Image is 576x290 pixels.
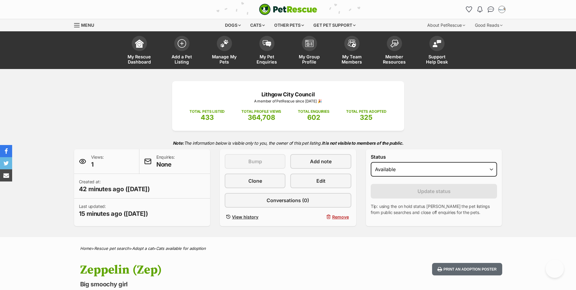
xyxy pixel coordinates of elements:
p: Last updated: [79,203,148,218]
div: > > > [65,246,511,251]
img: member-resources-icon-8e73f808a243e03378d46382f2149f9095a855e16c252ad45f914b54edf8863c.svg [390,40,399,48]
div: Dogs [221,19,245,31]
a: Menu [74,19,98,30]
span: 42 minutes ago ([DATE]) [79,185,150,193]
span: Bump [248,158,262,165]
a: Member Resources [373,33,416,69]
a: Add note [290,154,351,169]
a: Favourites [464,5,474,14]
p: Enquiries: [156,154,175,169]
a: Clone [225,174,285,188]
span: Add note [310,158,332,165]
div: Other pets [270,19,308,31]
a: PetRescue [259,4,317,15]
span: Edit [316,177,325,185]
div: Good Reads [471,19,507,31]
img: Taylor Lalchere profile pic [499,6,505,12]
span: My Pet Enquiries [253,54,281,64]
img: pet-enquiries-icon-7e3ad2cf08bfb03b45e93fb7055b45f3efa6380592205ae92323e6603595dc1f.svg [263,40,271,47]
img: team-members-icon-5396bd8760b3fe7c0b43da4ab00e1e3bb1a5d9ba89233759b79545d2d3fc5d0d.svg [348,40,356,47]
span: My Team Members [338,54,366,64]
span: My Group Profile [296,54,323,64]
span: 602 [307,113,320,121]
a: My Pet Enquiries [246,33,288,69]
a: Add a Pet Listing [161,33,203,69]
p: TOTAL PETS LISTED [189,109,225,114]
img: dashboard-icon-eb2f2d2d3e046f16d808141f083e7271f6b2e854fb5c12c21221c1fb7104beca.svg [135,39,144,48]
a: My Rescue Dashboard [118,33,161,69]
a: Cats available for adoption [156,246,206,251]
span: Member Resources [381,54,408,64]
img: chat-41dd97257d64d25036548639549fe6c8038ab92f7586957e7f3b1b290dea8141.svg [488,6,494,12]
a: Manage My Pets [203,33,246,69]
a: My Team Members [331,33,373,69]
span: Remove [332,214,349,220]
strong: It is not visible to members of the public. [322,140,404,146]
button: Notifications [475,5,485,14]
span: None [156,160,175,169]
span: 1 [91,160,104,169]
a: View history [225,212,285,221]
button: Update status [371,184,497,199]
button: Remove [290,212,351,221]
img: group-profile-icon-3fa3cf56718a62981997c0bc7e787c4b2cf8bcc04b72c1350f741eb67cf2f40e.svg [305,40,314,47]
p: The information below is visible only to you, the owner of this pet listing. [74,137,502,149]
span: View history [232,214,258,220]
a: Edit [290,174,351,188]
p: TOTAL PROFILE VIEWS [241,109,281,114]
label: Status [371,154,497,160]
span: Conversations (0) [267,197,309,204]
button: My account [497,5,507,14]
strong: Note: [173,140,184,146]
ul: Account quick links [464,5,507,14]
div: Cats [246,19,269,31]
a: Home [80,246,91,251]
span: 325 [360,113,373,121]
a: Rescue pet search [94,246,129,251]
span: Update status [418,188,451,195]
p: Created at: [79,179,150,193]
p: TOTAL PETS ADOPTED [346,109,387,114]
iframe: Help Scout Beacon - Open [546,260,564,278]
p: Tip: using the on hold status [PERSON_NAME] the pet listings from public searches and close off e... [371,203,497,216]
img: logo-cat-932fe2b9b8326f06289b0f2fb663e598f794de774fb13d1741a6617ecf9a85b4.svg [259,4,317,15]
p: Lithgow City Council [181,90,395,98]
a: Conversations [486,5,496,14]
span: Add a Pet Listing [168,54,196,64]
img: help-desk-icon-fdf02630f3aa405de69fd3d07c3f3aa587a6932b1a1747fa1d2bba05be0121f9.svg [433,40,441,47]
span: 433 [201,113,214,121]
a: Support Help Desk [416,33,458,69]
img: notifications-46538b983faf8c2785f20acdc204bb7945ddae34d4c08c2a6579f10ce5e182be.svg [477,6,482,12]
div: Get pet support [309,19,360,31]
p: Views: [91,154,104,169]
h1: Zeppelin (Zep) [80,263,337,277]
p: Big smoochy girl [80,280,337,288]
p: TOTAL ENQUIRIES [298,109,329,114]
img: add-pet-listing-icon-0afa8454b4691262ce3f59096e99ab1cd57d4a30225e0717b998d2c9b9846f56.svg [178,39,186,48]
span: Menu [81,22,94,28]
a: My Group Profile [288,33,331,69]
img: manage-my-pets-icon-02211641906a0b7f246fdf0571729dbe1e7629f14944591b6c1af311fb30b64b.svg [220,40,229,47]
p: A member of PetRescue since [DATE] 🎉 [181,98,395,104]
a: Conversations (0) [225,193,351,208]
span: Manage My Pets [211,54,238,64]
button: Bump [225,154,285,169]
span: Clone [248,177,262,185]
a: Adopt a cat [132,246,153,251]
span: Support Help Desk [423,54,451,64]
span: 364,708 [248,113,275,121]
button: Print an adoption poster [432,263,502,275]
span: 15 minutes ago ([DATE]) [79,209,148,218]
span: My Rescue Dashboard [126,54,153,64]
div: About PetRescue [423,19,469,31]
